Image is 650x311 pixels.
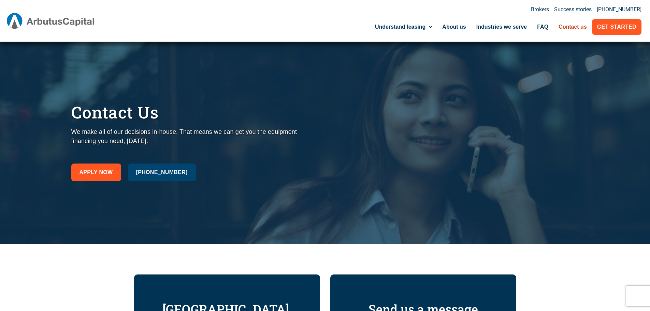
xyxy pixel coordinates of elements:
a: [PHONE_NUMBER] [128,164,196,181]
a: Contact us [553,19,592,35]
a: About us [437,19,471,35]
a: Industries we serve [471,19,532,35]
a: FAQ [532,19,553,35]
span: [PHONE_NUMBER] [136,168,188,177]
span: Apply now [80,168,113,177]
a: Understand leasing [370,19,437,35]
a: Success stories [554,7,592,12]
p: We make all of our decisions in-house. That means we can get you the equipment financing you need... [71,127,322,146]
h1: Contact Us [71,104,322,121]
a: Get Started [592,19,641,35]
a: [PHONE_NUMBER] [597,7,641,12]
a: Apply now [71,164,121,181]
a: Brokers [531,7,549,12]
